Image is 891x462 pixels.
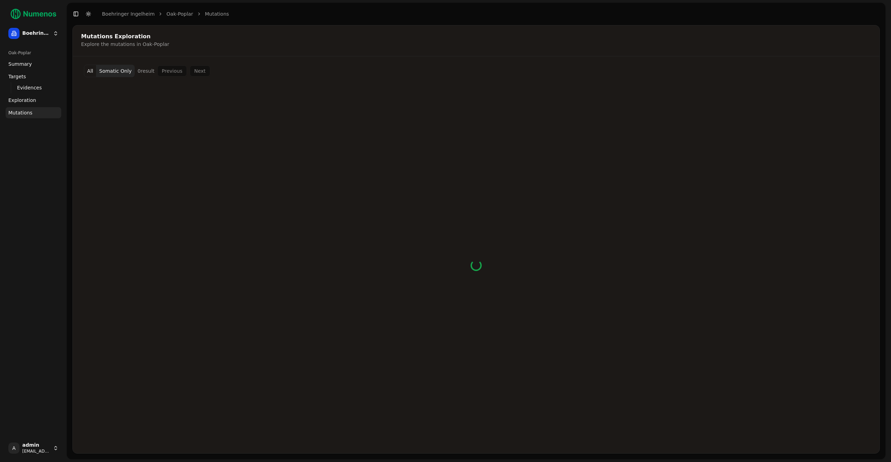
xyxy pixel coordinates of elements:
span: Mutations [8,109,32,116]
button: All [84,65,96,77]
button: Boehringer Ingelheim [6,25,61,42]
span: Boehringer Ingelheim [22,30,50,37]
div: Oak-Poplar [6,47,61,58]
a: Boehringer Ingelheim [102,10,155,17]
span: Targets [8,73,26,80]
a: Exploration [6,95,61,106]
div: Mutations Exploration [81,34,869,39]
a: Mutations [205,10,229,17]
span: [EMAIL_ADDRESS] [22,448,50,454]
button: Toggle Sidebar [71,9,81,19]
span: Evidences [17,84,42,91]
span: admin [22,442,50,448]
span: 0 result [137,68,155,74]
span: Summary [8,61,32,67]
span: A [8,443,19,454]
a: Summary [6,58,61,70]
div: Explore the mutations in Oak-Poplar [81,41,869,48]
a: Mutations [6,107,61,118]
button: Somatic Only [96,65,135,77]
a: Oak-Poplar [166,10,193,17]
button: Aadmin[EMAIL_ADDRESS] [6,440,61,456]
img: Numenos [6,6,61,22]
button: Toggle Dark Mode [84,9,93,19]
a: Evidences [14,83,53,93]
nav: breadcrumb [102,10,229,17]
span: Exploration [8,97,36,104]
a: Targets [6,71,61,82]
